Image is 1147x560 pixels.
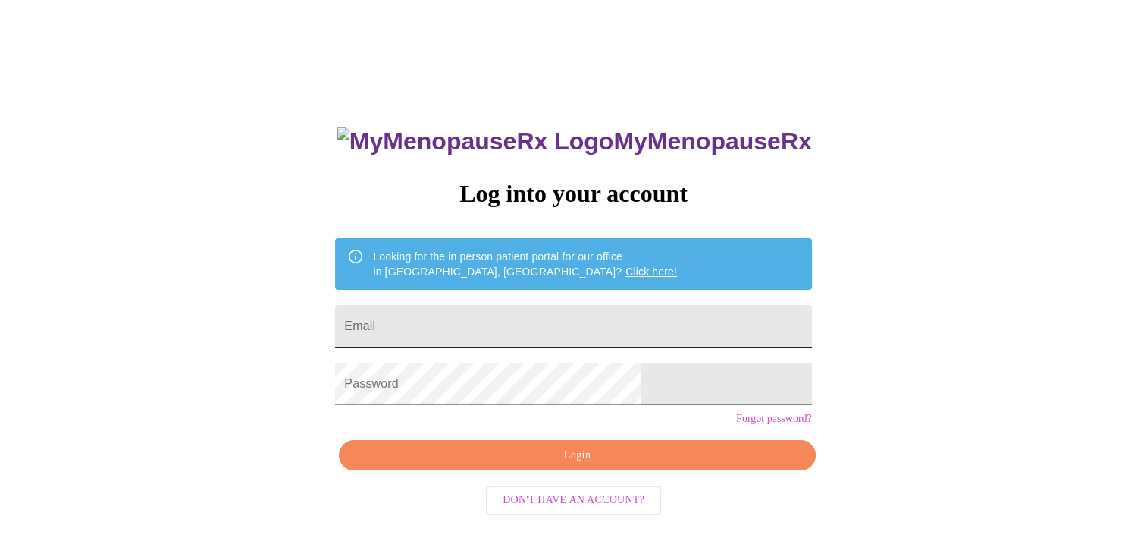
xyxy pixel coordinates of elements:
[339,440,815,471] button: Login
[356,446,798,465] span: Login
[337,127,812,156] h3: MyMenopauseRx
[503,491,644,510] span: Don't have an account?
[373,243,677,285] div: Looking for the in person patient portal for our office in [GEOGRAPHIC_DATA], [GEOGRAPHIC_DATA]?
[335,180,811,208] h3: Log into your account
[337,127,613,156] img: MyMenopauseRx Logo
[736,413,812,425] a: Forgot password?
[486,486,661,515] button: Don't have an account?
[482,492,665,505] a: Don't have an account?
[625,266,677,278] a: Click here!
